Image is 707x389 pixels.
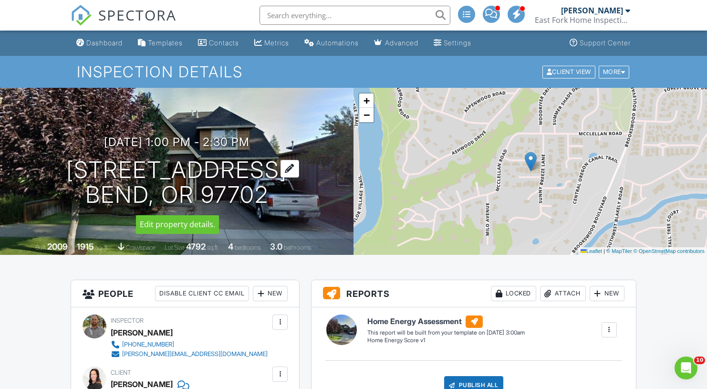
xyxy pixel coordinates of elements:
a: Advanced [370,34,422,52]
span: − [364,109,370,121]
div: 4792 [186,242,206,252]
div: Attach [540,286,586,301]
div: Advanced [385,39,418,47]
a: Zoom in [359,94,374,108]
div: New [590,286,624,301]
a: Templates [134,34,187,52]
h1: [STREET_ADDRESS] Bend, OR 97702 [66,158,287,208]
h3: People [71,280,299,307]
div: East Fork Home Inspections [535,15,630,25]
div: [PHONE_NUMBER] [122,341,174,348]
span: sq. ft. [95,244,109,251]
a: © OpenStreetMap contributors [634,248,705,254]
span: bedrooms [235,244,261,251]
a: Support Center [566,34,634,52]
div: Automations [316,39,359,47]
input: Search everything... [260,6,450,25]
a: [PERSON_NAME][EMAIL_ADDRESS][DOMAIN_NAME] [111,349,268,359]
div: New [253,286,288,301]
span: Lot Size [165,244,185,251]
h3: [DATE] 1:00 pm - 2:30 pm [104,136,250,148]
div: [PERSON_NAME] [561,6,623,15]
span: + [364,95,370,106]
div: Settings [444,39,471,47]
div: 3.0 [270,242,282,252]
span: Inspector [111,317,144,324]
div: Client View [542,65,595,78]
a: Metrics [250,34,293,52]
div: 1915 [77,242,94,252]
div: Home Energy Score v1 [367,336,525,345]
div: Support Center [580,39,631,47]
div: Locked [491,286,536,301]
h6: Home Energy Assessment [367,315,525,328]
a: © MapTiler [606,248,632,254]
h1: Inspection Details [77,63,630,80]
div: 2009 [47,242,68,252]
div: Contacts [209,39,239,47]
a: Settings [430,34,475,52]
img: Marker [525,152,537,171]
div: This report will be built from your template on [DATE] 3:00am [367,329,525,336]
div: Templates [148,39,183,47]
div: More [599,65,630,78]
div: [PERSON_NAME][EMAIL_ADDRESS][DOMAIN_NAME] [122,350,268,358]
a: [PHONE_NUMBER] [111,340,268,349]
a: Automations (Advanced) [301,34,363,52]
div: Metrics [264,39,289,47]
span: bathrooms [284,244,311,251]
span: Client [111,369,131,376]
a: Client View [541,68,598,75]
iframe: Intercom live chat [675,357,697,379]
div: Dashboard [86,39,123,47]
span: crawlspace [126,244,156,251]
a: Leaflet [581,248,602,254]
span: | [603,248,605,254]
h3: Reports [312,280,636,307]
span: sq.ft. [207,244,219,251]
a: Zoom out [359,108,374,122]
a: Dashboard [73,34,126,52]
span: SPECTORA [98,5,177,25]
div: [PERSON_NAME] [111,326,173,340]
a: Contacts [194,34,243,52]
div: 4 [228,242,233,252]
img: The Best Home Inspection Software - Spectora [71,5,92,26]
div: Disable Client CC Email [155,286,249,301]
span: Built [35,244,46,251]
span: 10 [694,357,705,364]
a: SPECTORA [71,13,177,33]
